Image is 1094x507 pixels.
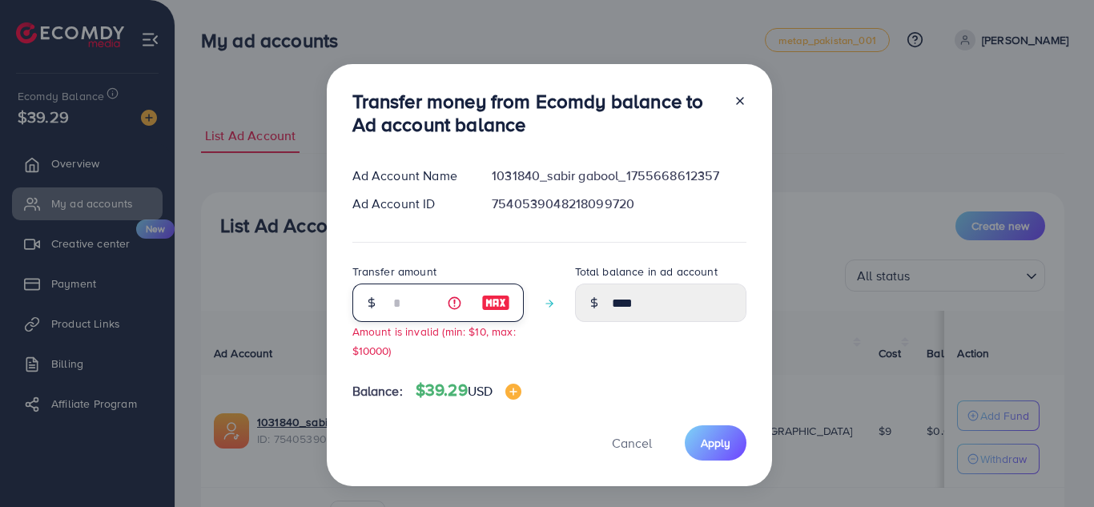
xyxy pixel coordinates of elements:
small: Amount is invalid (min: $10, max: $10000) [352,324,516,357]
img: image [481,293,510,312]
label: Total balance in ad account [575,264,718,280]
img: image [505,384,521,400]
span: USD [468,382,493,400]
div: 7540539048218099720 [479,195,758,213]
div: Ad Account Name [340,167,480,185]
iframe: Chat [1026,435,1082,495]
span: Apply [701,435,730,451]
h3: Transfer money from Ecomdy balance to Ad account balance [352,90,721,136]
div: 1031840_sabir gabool_1755668612357 [479,167,758,185]
h4: $39.29 [416,380,521,400]
button: Apply [685,425,746,460]
span: Cancel [612,434,652,452]
button: Cancel [592,425,672,460]
span: Balance: [352,382,403,400]
div: Ad Account ID [340,195,480,213]
label: Transfer amount [352,264,436,280]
